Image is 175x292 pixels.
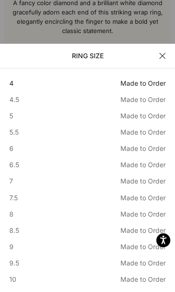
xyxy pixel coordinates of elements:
span: 9 [9,241,14,252]
span: 7.5 [9,192,18,203]
button: 5.5 [9,127,166,137]
button: 7 [9,176,166,186]
span: Made to Order [120,241,166,252]
button: 6 [9,143,166,154]
span: Made to Order [120,176,166,186]
span: Made to Order [120,258,166,268]
span: 10 [9,274,16,285]
span: 5.5 [9,127,19,137]
button: 4 [9,78,166,88]
button: 4.5 [9,94,166,105]
span: 9.5 [9,258,19,268]
span: Made to Order [120,110,166,121]
span: 5 [9,110,13,121]
span: Made to Order [120,78,166,88]
span: Made to Order [120,143,166,154]
span: 6 [9,143,14,154]
span: Made to Order [120,94,166,105]
span: Made to Order [120,192,166,203]
span: Made to Order [120,127,166,137]
button: 9 [9,241,166,252]
button: 8 [9,209,166,219]
p: Ring Size [9,50,166,61]
span: 8 [9,209,14,219]
span: Made to Order [120,159,166,170]
span: Made to Order [120,209,166,219]
span: 4.5 [9,94,19,105]
button: 9.5 [9,258,166,268]
button: 6.5 [9,159,166,170]
span: Made to Order [120,225,166,236]
span: 7 [9,176,13,186]
button: 10 [9,274,166,285]
button: 7.5 [9,192,166,203]
button: 5 [9,110,166,121]
span: 4 [9,78,14,88]
button: 8.5 [9,225,166,236]
span: 8.5 [9,225,19,236]
span: Made to Order [120,274,166,285]
span: 6.5 [9,159,19,170]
